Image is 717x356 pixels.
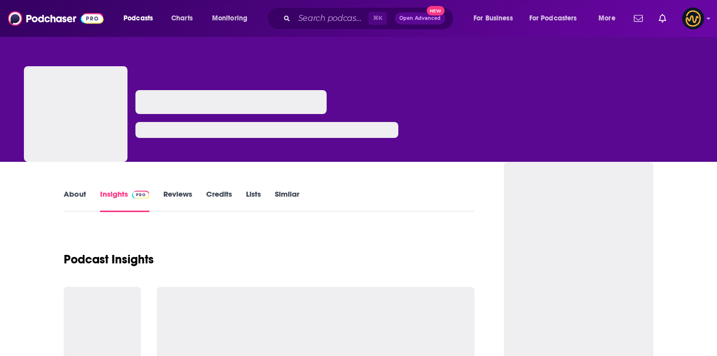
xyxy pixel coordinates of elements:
button: open menu [467,10,525,26]
span: ⌘ K [368,12,387,25]
a: About [64,189,86,212]
span: Charts [171,11,193,25]
button: Show profile menu [682,7,704,29]
a: Show notifications dropdown [630,10,647,27]
img: Podchaser - Follow, Share and Rate Podcasts [8,9,104,28]
button: open menu [205,10,260,26]
span: For Podcasters [529,11,577,25]
span: Monitoring [212,11,247,25]
div: Search podcasts, credits, & more... [276,7,463,30]
span: More [598,11,615,25]
button: Open AdvancedNew [395,12,445,24]
input: Search podcasts, credits, & more... [294,10,368,26]
button: open menu [592,10,628,26]
a: Similar [275,189,299,212]
button: open menu [523,10,592,26]
a: Charts [165,10,199,26]
span: Podcasts [123,11,153,25]
a: Credits [206,189,232,212]
span: New [427,6,445,15]
a: Reviews [163,189,192,212]
img: User Profile [682,7,704,29]
a: InsightsPodchaser Pro [100,189,149,212]
h1: Podcast Insights [64,252,154,267]
button: open menu [117,10,166,26]
span: For Business [474,11,513,25]
span: Logged in as LowerStreet [682,7,704,29]
a: Show notifications dropdown [655,10,670,27]
a: Lists [246,189,261,212]
span: Open Advanced [399,16,441,21]
img: Podchaser Pro [132,191,149,199]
